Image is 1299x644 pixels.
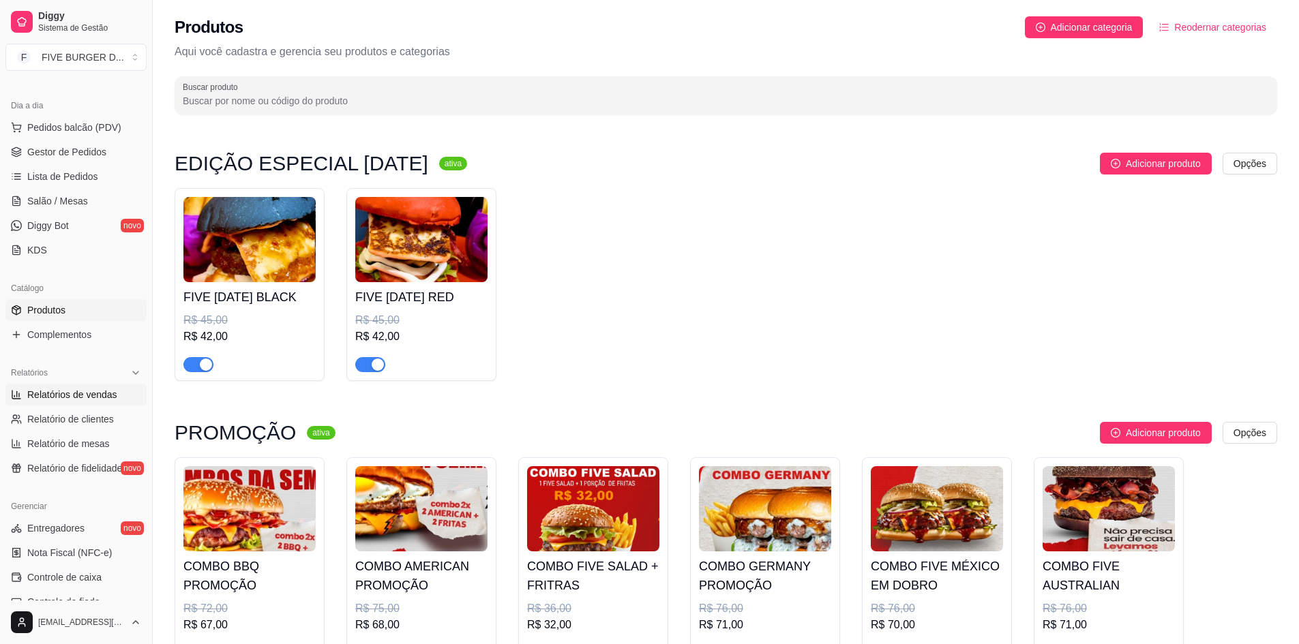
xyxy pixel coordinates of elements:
button: Opções [1223,153,1277,174]
div: R$ 42,00 [355,328,488,345]
div: R$ 45,00 [183,312,316,328]
div: R$ 45,00 [355,312,488,328]
a: Relatório de fidelidadenovo [5,457,147,479]
span: Sistema de Gestão [38,22,141,33]
div: R$ 75,00 [355,600,488,617]
div: R$ 42,00 [183,328,316,345]
h4: COMBO FIVE MÉXICO EM DOBRO [871,557,1003,595]
span: ordered-list [1159,22,1169,32]
img: product-image [871,466,1003,551]
span: Entregadores [27,521,85,535]
a: Lista de Pedidos [5,166,147,187]
span: Relatórios de vendas [27,388,117,401]
h4: COMBO BBQ PROMOÇÃO [183,557,316,595]
a: Relatórios de vendas [5,384,147,405]
span: Opções [1234,156,1266,171]
p: Aqui você cadastra e gerencia seu produtos e categorias [175,44,1277,60]
div: FIVE BURGER D ... [42,50,124,64]
sup: ativa [439,157,467,170]
h4: COMBO GERMANY PROMOÇÃO [699,557,831,595]
span: Salão / Mesas [27,194,88,208]
a: Relatório de clientes [5,408,147,430]
input: Buscar produto [183,94,1269,108]
button: Pedidos balcão (PDV) [5,117,147,138]
span: Adicionar categoria [1051,20,1133,35]
img: product-image [699,466,831,551]
a: Nota Fiscal (NFC-e) [5,542,147,564]
div: R$ 68,00 [355,617,488,633]
a: Diggy Botnovo [5,215,147,236]
span: Lista de Pedidos [27,170,98,183]
button: Adicionar produto [1100,422,1212,444]
div: R$ 32,00 [527,617,659,633]
div: Gerenciar [5,495,147,517]
div: R$ 72,00 [183,600,316,617]
span: plus-circle [1036,22,1045,32]
span: plus-circle [1111,428,1120,438]
h3: PROMOÇÃO [175,425,296,441]
button: Opções [1223,422,1277,444]
div: R$ 76,00 [871,600,1003,617]
div: R$ 71,00 [1043,617,1175,633]
div: Catálogo [5,277,147,299]
div: R$ 67,00 [183,617,316,633]
label: Buscar produto [183,81,243,93]
span: Relatório de mesas [27,437,110,450]
img: product-image [183,466,316,551]
span: KDS [27,243,47,257]
div: R$ 76,00 [699,600,831,617]
h4: FIVE [DATE] RED [355,288,488,307]
img: product-image [183,197,316,282]
h4: COMBO FIVE SALAD + FRITRAS [527,557,659,595]
div: R$ 71,00 [699,617,831,633]
span: Pedidos balcão (PDV) [27,121,121,134]
h4: COMBO AMERICAN PROMOÇÃO [355,557,488,595]
span: Adicionar produto [1126,425,1201,440]
span: Complementos [27,328,91,341]
a: Controle de fiado [5,591,147,613]
img: product-image [527,466,659,551]
span: Gestor de Pedidos [27,145,106,159]
span: Relatório de fidelidade [27,461,122,475]
a: Salão / Mesas [5,190,147,212]
span: [EMAIL_ADDRESS][DOMAIN_NAME] [38,617,125,628]
span: plus-circle [1111,159,1120,168]
span: Relatórios [11,367,48,378]
h4: COMBO FIVE AUSTRALIAN [1043,557,1175,595]
a: Entregadoresnovo [5,517,147,539]
a: Relatório de mesas [5,433,147,455]
span: Relatório de clientes [27,412,114,426]
sup: ativa [307,426,335,440]
span: Diggy [38,10,141,22]
button: [EMAIL_ADDRESS][DOMAIN_NAME] [5,606,147,639]
span: Adicionar produto [1126,156,1201,171]
a: Controle de caixa [5,566,147,588]
span: Nota Fiscal (NFC-e) [27,546,112,559]
h4: FIVE [DATE] BLACK [183,288,316,307]
a: Complementos [5,324,147,346]
span: Opções [1234,425,1266,440]
span: Reodernar categorias [1174,20,1266,35]
img: product-image [355,197,488,282]
a: Produtos [5,299,147,321]
h2: Produtos [175,16,243,38]
a: Gestor de Pedidos [5,141,147,163]
img: product-image [1043,466,1175,551]
span: F [17,50,31,64]
div: R$ 76,00 [1043,600,1175,617]
a: KDS [5,239,147,261]
h3: EDIÇÃO ESPECIAL [DATE] [175,155,428,172]
button: Select a team [5,44,147,71]
div: R$ 70,00 [871,617,1003,633]
div: R$ 36,00 [527,600,659,617]
span: Diggy Bot [27,219,69,232]
span: Controle de fiado [27,595,100,609]
span: Controle de caixa [27,570,102,584]
button: Adicionar categoria [1025,16,1144,38]
a: DiggySistema de Gestão [5,5,147,38]
div: Dia a dia [5,95,147,117]
button: Adicionar produto [1100,153,1212,174]
button: Reodernar categorias [1148,16,1277,38]
span: Produtos [27,303,65,317]
img: product-image [355,466,488,551]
